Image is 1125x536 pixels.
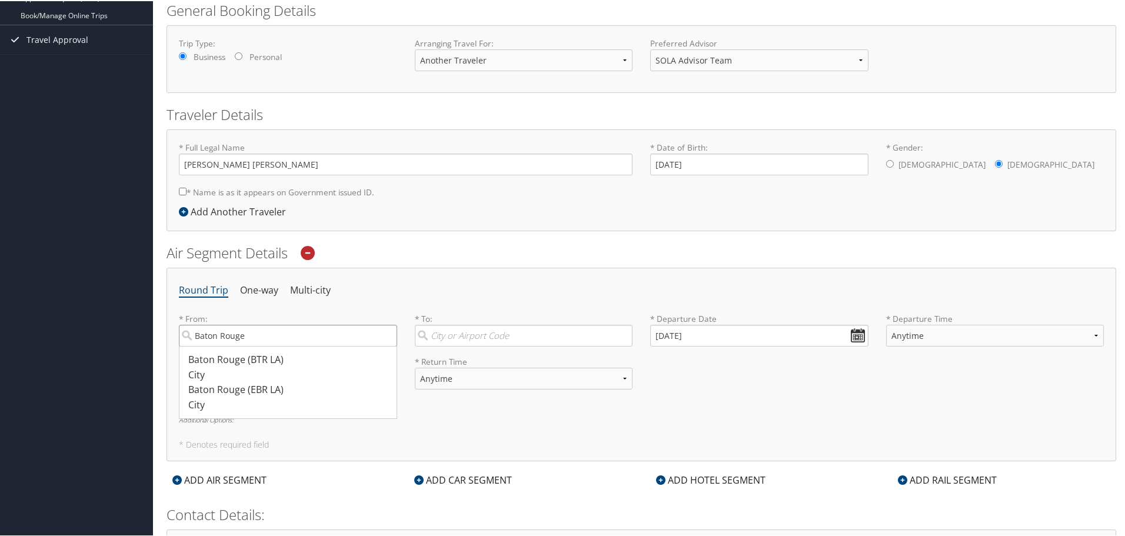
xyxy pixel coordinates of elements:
[179,152,633,174] input: * Full Legal Name
[650,312,868,324] label: * Departure Date
[167,104,1116,124] h2: Traveler Details
[167,242,1116,262] h2: Air Segment Details
[240,279,278,300] li: One-way
[650,36,868,48] label: Preferred Advisor
[415,324,633,345] input: City or Airport Code
[179,141,633,174] label: * Full Legal Name
[415,36,633,48] label: Arranging Travel For:
[188,367,391,382] div: City
[886,324,1104,345] select: * Departure Time
[188,381,391,397] div: Baton Rouge (EBR LA)
[886,141,1104,176] label: * Gender:
[886,159,894,167] input: * Gender:[DEMOGRAPHIC_DATA][DEMOGRAPHIC_DATA]
[179,440,1104,448] h5: * Denotes required field
[415,355,633,367] label: * Return Time
[179,312,397,345] label: * From:
[167,472,272,486] div: ADD AIR SEGMENT
[290,279,331,300] li: Multi-city
[892,472,1003,486] div: ADD RAIL SEGMENT
[26,24,88,54] span: Travel Approval
[179,36,397,48] label: Trip Type:
[179,187,187,194] input: * Name is as it appears on Government issued ID.
[249,50,282,62] label: Personal
[179,204,292,218] div: Add Another Traveler
[650,324,868,345] input: MM/DD/YYYY
[188,397,391,412] div: City
[886,312,1104,355] label: * Departure Time
[179,180,374,202] label: * Name is as it appears on Government issued ID.
[408,472,518,486] div: ADD CAR SEGMENT
[650,152,868,174] input: * Date of Birth:
[995,159,1003,167] input: * Gender:[DEMOGRAPHIC_DATA][DEMOGRAPHIC_DATA]
[898,152,986,175] label: [DEMOGRAPHIC_DATA]
[650,472,771,486] div: ADD HOTEL SEGMENT
[415,312,633,345] label: * To:
[1007,152,1094,175] label: [DEMOGRAPHIC_DATA]
[179,279,228,300] li: Round Trip
[650,141,868,174] label: * Date of Birth:
[167,504,1116,524] h2: Contact Details:
[194,50,225,62] label: Business
[179,415,1104,422] h6: Additional Options:
[188,351,391,367] div: Baton Rouge (BTR LA)
[179,324,397,345] input: Baton Rouge (BTR LA)CityBaton Rouge (EBR LA)City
